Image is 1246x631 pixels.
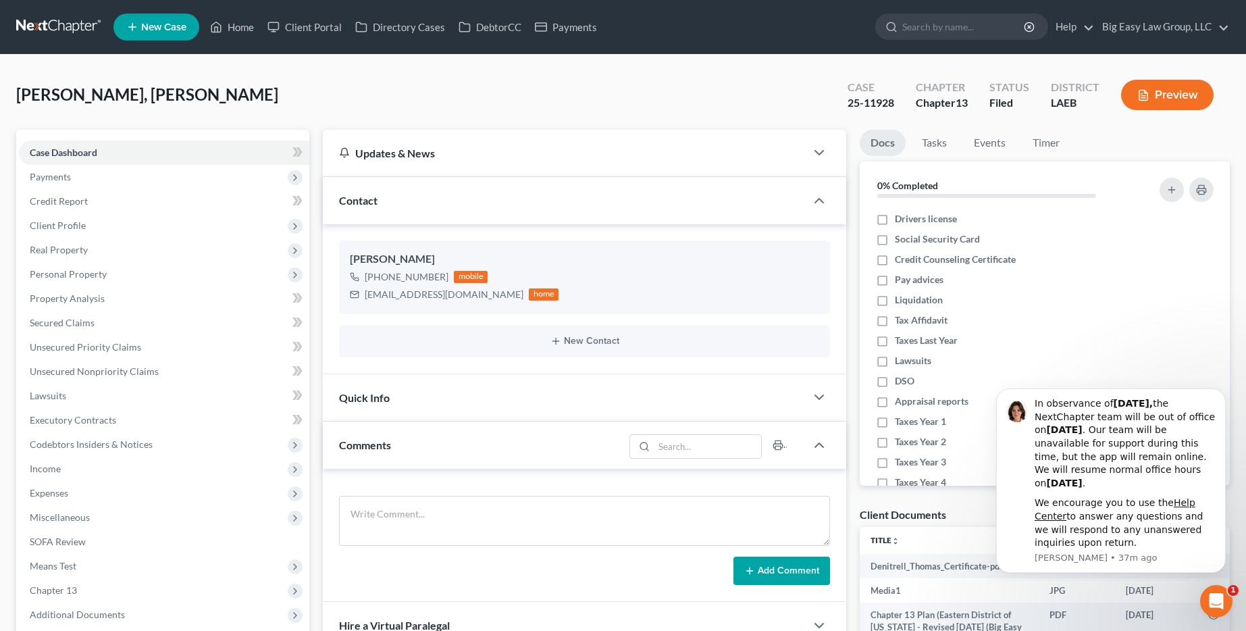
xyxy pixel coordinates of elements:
[891,537,900,545] i: unfold_more
[19,286,309,311] a: Property Analysis
[30,438,153,450] span: Codebtors Insiders & Notices
[30,341,141,353] span: Unsecured Priority Claims
[963,130,1016,156] a: Events
[30,171,71,182] span: Payments
[895,354,931,368] span: Lawsuits
[19,311,309,335] a: Secured Claims
[895,293,943,307] span: Liquidation
[339,391,390,404] span: Quick Info
[141,22,186,32] span: New Case
[454,271,488,283] div: mobile
[30,147,97,158] span: Case Dashboard
[19,141,309,165] a: Case Dashboard
[30,220,86,231] span: Client Profile
[30,268,107,280] span: Personal Property
[30,414,116,426] span: Executory Contracts
[1200,585,1232,617] iframe: Intercom live chat
[19,335,309,359] a: Unsecured Priority Claims
[916,80,968,95] div: Chapter
[895,395,968,408] span: Appraisal reports
[1051,95,1099,111] div: LAEB
[365,288,523,301] div: [EMAIL_ADDRESS][DOMAIN_NAME]
[19,189,309,213] a: Credit Report
[895,273,943,286] span: Pay advices
[203,15,261,39] a: Home
[30,584,77,596] span: Chapter 13
[339,438,391,451] span: Comments
[916,95,968,111] div: Chapter
[956,96,968,109] span: 13
[1049,15,1094,39] a: Help
[350,251,819,268] div: [PERSON_NAME]
[860,507,946,522] div: Client Documents
[895,313,948,327] span: Tax Affidavit
[895,415,946,428] span: Taxes Year 1
[895,334,958,347] span: Taxes Last Year
[350,336,819,347] button: New Contact
[19,359,309,384] a: Unsecured Nonpriority Claims
[339,146,789,160] div: Updates & News
[895,374,914,388] span: DSO
[30,317,95,328] span: Secured Claims
[895,435,946,449] span: Taxes Year 2
[895,253,1016,266] span: Credit Counseling Certificate
[30,293,105,304] span: Property Analysis
[528,15,604,39] a: Payments
[1022,130,1070,156] a: Timer
[348,15,452,39] a: Directory Cases
[452,15,528,39] a: DebtorCC
[30,390,66,401] span: Lawsuits
[30,195,88,207] span: Credit Report
[877,180,938,191] strong: 0% Completed
[895,476,946,489] span: Taxes Year 4
[860,554,1039,578] td: Denitrell_Thomas_Certificate-pdf
[654,435,762,458] input: Search...
[895,455,946,469] span: Taxes Year 3
[902,14,1026,39] input: Search by name...
[261,15,348,39] a: Client Portal
[19,384,309,408] a: Lawsuits
[30,244,88,255] span: Real Property
[989,80,1029,95] div: Status
[529,288,559,301] div: home
[989,95,1029,111] div: Filed
[848,95,894,111] div: 25-11928
[30,560,76,572] span: Means Test
[848,80,894,95] div: Case
[1039,578,1115,603] td: JPG
[1095,15,1229,39] a: Big Easy Law Group, LLC
[895,232,980,246] span: Social Security Card
[1051,80,1099,95] div: District
[860,578,1039,603] td: Media1
[19,408,309,432] a: Executory Contracts
[860,130,906,156] a: Docs
[871,535,900,545] a: Titleunfold_more
[30,463,61,474] span: Income
[895,212,957,226] span: Drivers license
[30,487,68,499] span: Expenses
[30,609,125,620] span: Additional Documents
[16,84,278,104] span: [PERSON_NAME], [PERSON_NAME]
[30,511,90,523] span: Miscellaneous
[30,365,159,377] span: Unsecured Nonpriority Claims
[733,557,830,585] button: Add Comment
[976,376,1246,581] iframe: Intercom notifications message
[1115,578,1197,603] td: [DATE]
[365,270,448,284] div: [PHONE_NUMBER]
[1228,585,1239,596] span: 1
[19,530,309,554] a: SOFA Review
[339,194,378,207] span: Contact
[1121,80,1214,110] button: Preview
[30,536,86,547] span: SOFA Review
[911,130,958,156] a: Tasks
